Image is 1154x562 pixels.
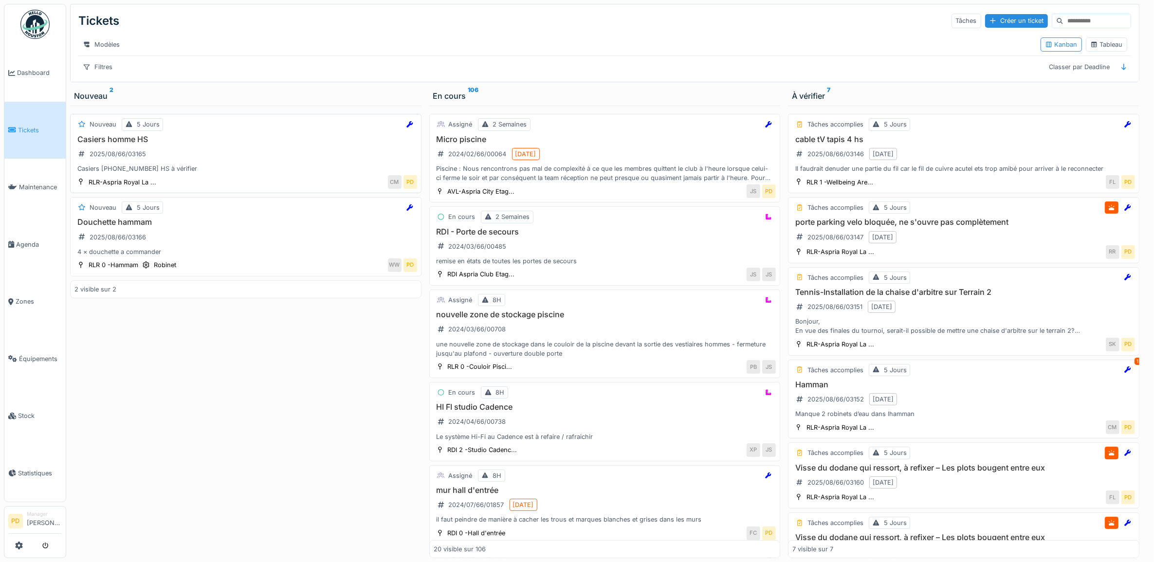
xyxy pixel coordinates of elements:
[985,14,1048,27] div: Créer un ticket
[792,135,1135,144] h3: cable tV tapis 4 hs
[74,218,417,227] h3: Douchette hammam
[449,325,506,334] div: 2024/03/66/00708
[747,443,760,457] div: XP
[1106,490,1119,504] div: FL
[16,240,62,249] span: Agenda
[884,203,907,212] div: 5 Jours
[747,268,760,281] div: JS
[434,402,776,412] h3: HI FI studio Cadence
[807,233,863,242] div: 2025/08/66/03147
[448,528,506,538] div: RDI 0 -Hall d'entrée
[434,486,776,495] h3: mur hall d'entrée
[496,212,530,221] div: 2 Semaines
[496,388,505,397] div: 8H
[449,242,507,251] div: 2024/03/66/00485
[1121,490,1135,504] div: PD
[449,120,473,129] div: Assigné
[871,302,892,311] div: [DATE]
[403,175,417,189] div: PD
[4,445,66,502] a: Statistiques
[873,478,894,487] div: [DATE]
[807,365,863,375] div: Tâches accomplies
[388,258,402,272] div: WW
[792,380,1135,389] h3: Hamman
[433,90,777,102] div: En cours
[4,216,66,273] a: Agenda
[1045,40,1078,49] div: Kanban
[762,268,776,281] div: JS
[762,184,776,198] div: PD
[4,44,66,102] a: Dashboard
[792,90,1136,102] div: À vérifier
[807,120,863,129] div: Tâches accomplies
[4,102,66,159] a: Tickets
[1106,420,1119,434] div: CM
[873,149,894,159] div: [DATE]
[8,510,62,534] a: PD Manager[PERSON_NAME]
[807,149,864,159] div: 2025/08/66/03146
[449,417,506,426] div: 2024/04/66/00738
[747,184,760,198] div: JS
[448,187,515,196] div: AVL-Aspria City Etag...
[884,120,907,129] div: 5 Jours
[27,510,62,531] li: [PERSON_NAME]
[449,295,473,305] div: Assigné
[493,295,502,305] div: 8H
[807,448,863,457] div: Tâches accomplies
[4,387,66,445] a: Stock
[884,448,907,457] div: 5 Jours
[872,233,893,242] div: [DATE]
[74,90,418,102] div: Nouveau
[1045,60,1115,74] div: Classer par Deadline
[434,340,776,358] div: une nouvelle zone de stockage dans le couloir de la piscine devant la sortie des vestiaires homme...
[762,526,776,540] div: PD
[74,285,116,294] div: 2 visible sur 2
[74,135,417,144] h3: Casiers homme HS
[90,233,146,242] div: 2025/08/66/03166
[19,354,62,363] span: Équipements
[4,159,66,216] a: Maintenance
[807,302,862,311] div: 2025/08/66/03151
[154,260,176,270] div: Robinet
[449,471,473,480] div: Assigné
[884,365,907,375] div: 5 Jours
[493,471,502,480] div: 8H
[807,395,864,404] div: 2025/08/66/03152
[1121,245,1135,259] div: PD
[792,544,833,554] div: 7 visible sur 7
[792,533,1135,542] h3: Visse du dodane qui ressort, à refixer – Les plots bougent entre eux
[388,175,402,189] div: CM
[434,432,776,441] div: Le système Hi-Fi au Cadence est à refaire / rafraichir
[74,247,417,256] div: 4 × douchette a commander
[110,90,113,102] sup: 2
[513,500,534,509] div: [DATE]
[78,60,117,74] div: Filtres
[873,395,894,404] div: [DATE]
[434,310,776,319] h3: nouvelle zone de stockage piscine
[17,68,62,77] span: Dashboard
[806,340,874,349] div: RLR-Aspria Royal La ...
[19,182,62,192] span: Maintenance
[18,411,62,420] span: Stock
[78,37,124,52] div: Modèles
[18,469,62,478] span: Statistiques
[18,126,62,135] span: Tickets
[792,317,1135,335] div: Bonjour, En vue des finales du tournoi, serait-il possible de mettre une chaise d'arbitre sur le ...
[1121,338,1135,351] div: PD
[1106,338,1119,351] div: SK
[27,510,62,518] div: Manager
[434,227,776,236] h3: RDI - Porte de secours
[952,14,981,28] div: Tâches
[1121,420,1135,434] div: PD
[4,273,66,330] a: Zones
[493,120,527,129] div: 2 Semaines
[747,526,760,540] div: FC
[449,500,504,509] div: 2024/07/66/01857
[448,362,513,371] div: RLR 0 -Couloir Pisci...
[89,178,156,187] div: RLR-Aspria Royal La ...
[8,514,23,528] li: PD
[20,10,50,39] img: Badge_color-CXgf-gQk.svg
[515,149,536,159] div: [DATE]
[806,423,874,432] div: RLR-Aspria Royal La ...
[4,330,66,388] a: Équipements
